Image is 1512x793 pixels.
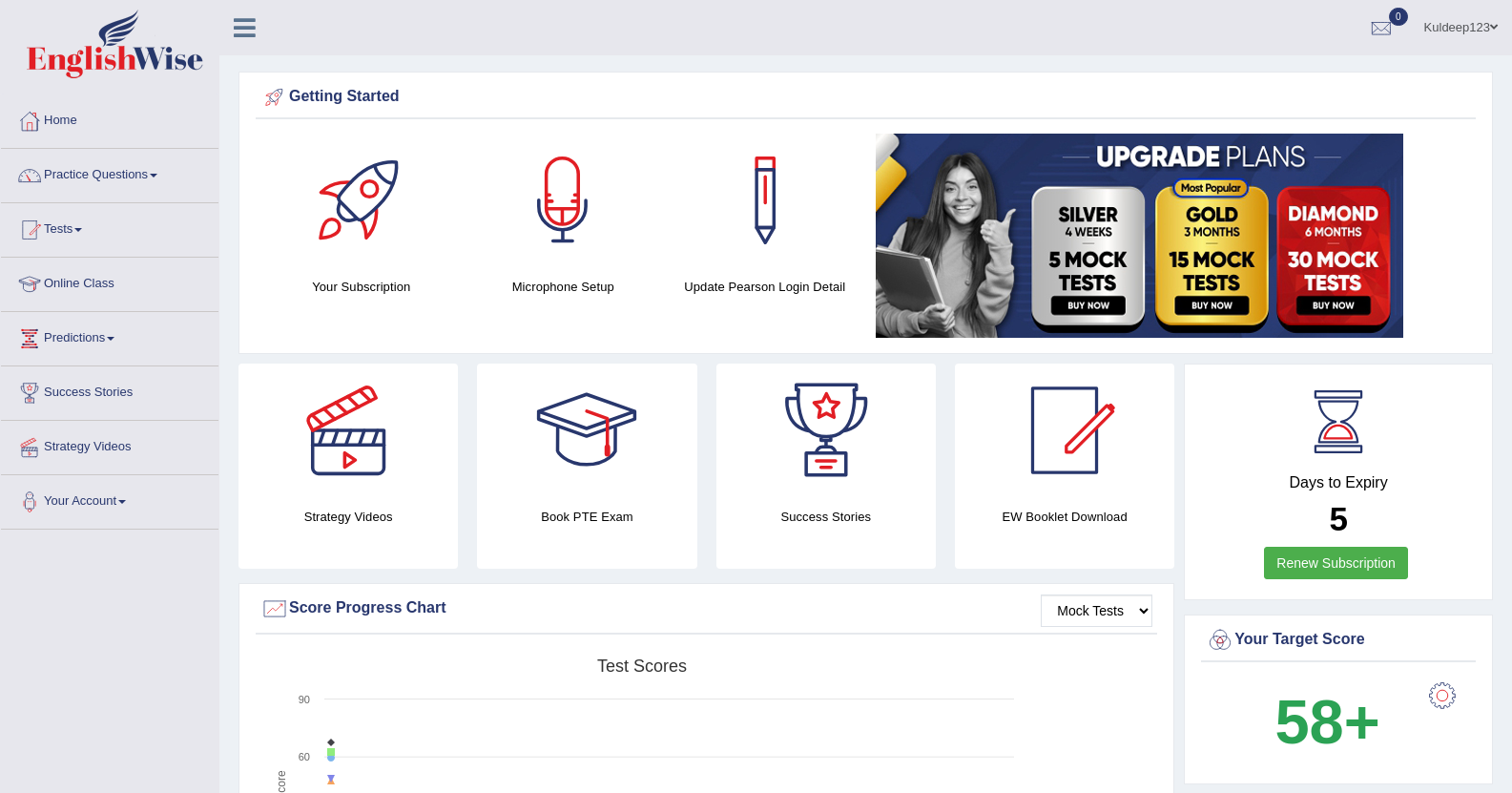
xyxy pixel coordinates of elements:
h4: Microphone Setup [472,277,655,297]
a: Predictions [1,312,218,360]
text: 90 [299,694,310,705]
a: Strategy Videos [1,421,218,469]
tspan: Test scores [597,657,687,676]
div: Getting Started [260,83,1471,112]
text: 60 [299,751,310,762]
a: Success Stories [1,366,218,414]
a: Online Class [1,258,218,305]
a: Practice Questions [1,149,218,197]
h4: Your Subscription [270,277,453,297]
a: Home [1,94,218,142]
img: small5.jpg [876,134,1403,338]
h4: EW Booklet Download [955,507,1174,527]
h4: Update Pearson Login Detail [673,277,857,297]
span: 0 [1389,8,1408,26]
h4: Days to Expiry [1206,474,1471,491]
a: Tests [1,203,218,251]
div: Score Progress Chart [260,595,1152,623]
a: Your Account [1,475,218,523]
h4: Success Stories [716,507,936,527]
a: Renew Subscription [1264,547,1408,579]
b: 5 [1329,500,1347,537]
h4: Strategy Videos [238,507,458,527]
div: Your Target Score [1206,626,1471,655]
h4: Book PTE Exam [477,507,696,527]
b: 58+ [1274,687,1379,757]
